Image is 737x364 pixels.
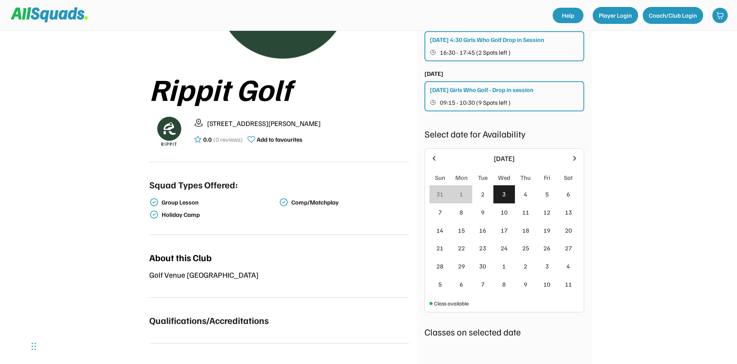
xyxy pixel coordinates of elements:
div: 8 [460,208,463,217]
div: 2 [524,262,527,271]
div: 28 [436,262,443,271]
div: 10 [501,208,508,217]
div: 27 [565,243,572,253]
button: Player Login [593,7,638,24]
div: 6 [567,190,570,199]
span: 16:30 - 17:45 (2 Spots left ) [440,49,511,55]
img: Rippitlogov2_green.png [149,112,188,150]
div: 29 [458,262,465,271]
div: 15 [458,226,465,235]
div: 3 [545,262,549,271]
div: 7 [481,280,485,289]
div: 10 [543,280,550,289]
div: Sun [435,173,445,182]
img: shopping-cart-01%20%281%29.svg [716,12,724,19]
button: Coach/Club Login [643,7,703,24]
button: 16:30 - 17:45 (2 Spots left ) [430,47,580,57]
div: Qualifications/Accreditations [149,313,269,327]
img: check-verified-01.svg [279,198,288,207]
div: 26 [543,243,550,253]
div: Class available [434,299,469,307]
div: (0 reviews) [213,135,243,144]
div: 12 [543,208,550,217]
div: Holiday Camp [162,211,278,218]
div: 0.0 [203,135,212,144]
div: 25 [522,243,529,253]
div: Group Lesson [162,199,278,206]
div: 16 [479,226,486,235]
div: [DATE] [424,69,443,78]
div: Comp/Matchplay [291,199,408,206]
div: 13 [565,208,572,217]
div: 24 [501,243,508,253]
div: Classes on selected date [424,325,584,339]
div: Wed [498,173,510,182]
div: Fri [544,173,550,182]
div: 11 [565,280,572,289]
div: Thu [520,173,531,182]
div: Golf Venue [GEOGRAPHIC_DATA] [149,269,409,280]
div: [DATE] Girls Who Golf - Drop in session [430,85,533,94]
div: Rippit Golf [149,72,409,106]
div: 9 [524,280,527,289]
a: Help [553,8,583,23]
div: 2 [481,190,485,199]
div: 17 [501,226,508,235]
div: 4 [524,190,527,199]
div: 1 [502,262,506,271]
img: Squad%20Logo.svg [11,7,88,22]
div: Select date for Availability [424,127,584,141]
div: 4 [567,262,570,271]
div: 5 [545,190,549,199]
div: 31 [436,190,443,199]
div: [DATE] 4:30 Girls Who Golf Drop in Session [430,35,544,44]
div: 22 [458,243,465,253]
div: 18 [522,226,529,235]
div: Add to favourites [257,135,302,144]
div: 5 [438,280,442,289]
img: check-verified-01.svg [149,198,159,207]
div: Sat [564,173,573,182]
div: 20 [565,226,572,235]
button: 09:15 - 10:30 (9 Spots left ) [430,97,580,107]
span: 09:15 - 10:30 (9 Spots left ) [440,99,511,106]
div: 7 [438,208,442,217]
div: Tue [478,173,488,182]
img: check-verified-01.svg [149,210,159,219]
div: 9 [481,208,485,217]
div: [DATE] [443,153,566,164]
div: 30 [479,262,486,271]
div: 6 [460,280,463,289]
div: 8 [502,280,506,289]
div: 14 [436,226,443,235]
div: [STREET_ADDRESS][PERSON_NAME] [207,118,409,129]
div: 23 [479,243,486,253]
div: 19 [543,226,550,235]
div: 3 [502,190,506,199]
div: 21 [436,243,443,253]
div: Squad Types Offered: [149,178,238,191]
div: About this Club [149,250,212,264]
div: 11 [522,208,529,217]
div: Mon [455,173,468,182]
div: 1 [460,190,463,199]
